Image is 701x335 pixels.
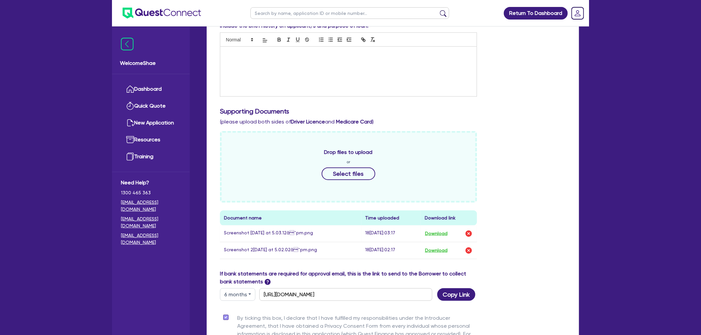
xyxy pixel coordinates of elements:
[121,189,181,196] span: 1300 465 363
[220,270,477,286] label: If bank statements are required for approval email, this is the link to send to the Borrower to c...
[324,148,373,156] span: Drop files to upload
[126,119,134,127] img: new-application
[220,107,566,115] h3: Supporting Documents
[361,211,421,225] th: Time uploaded
[220,119,374,125] span: (please upload both sides of and )
[421,211,477,225] th: Download link
[126,136,134,144] img: resources
[220,225,361,242] td: Screenshot [DATE] at 5.03.12â¯pm.png
[126,102,134,110] img: quick-quote
[336,119,372,125] b: Medicare Card
[425,229,448,238] button: Download
[265,279,271,285] span: ?
[121,131,181,148] a: Resources
[322,167,375,180] button: Select files
[465,247,473,255] img: delete-icon
[121,98,181,115] a: Quick Quote
[347,159,350,165] span: or
[121,115,181,131] a: New Application
[504,7,568,20] a: Return To Dashboard
[120,59,182,67] span: Welcome Shae
[437,288,475,301] button: Copy Link
[220,242,361,259] td: Screenshot 2[DATE] at 5.02.02â¯pm.png
[569,5,586,22] a: Dropdown toggle
[250,7,449,19] input: Search by name, application ID or mobile number...
[291,119,325,125] b: Driver Licence
[121,38,134,50] img: icon-menu-close
[121,199,181,213] a: [EMAIL_ADDRESS][DOMAIN_NAME]
[465,230,473,238] img: delete-icon
[121,179,181,187] span: Need Help?
[126,153,134,161] img: training
[121,148,181,165] a: Training
[121,81,181,98] a: Dashboard
[220,211,361,225] th: Document name
[121,232,181,246] a: [EMAIL_ADDRESS][DOMAIN_NAME]
[123,8,201,19] img: quest-connect-logo-blue
[361,225,421,242] td: 18[DATE]:03:17
[121,215,181,229] a: [EMAIL_ADDRESS][DOMAIN_NAME]
[361,242,421,259] td: 18[DATE]:02:17
[220,288,255,301] button: Dropdown toggle
[425,246,448,255] button: Download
